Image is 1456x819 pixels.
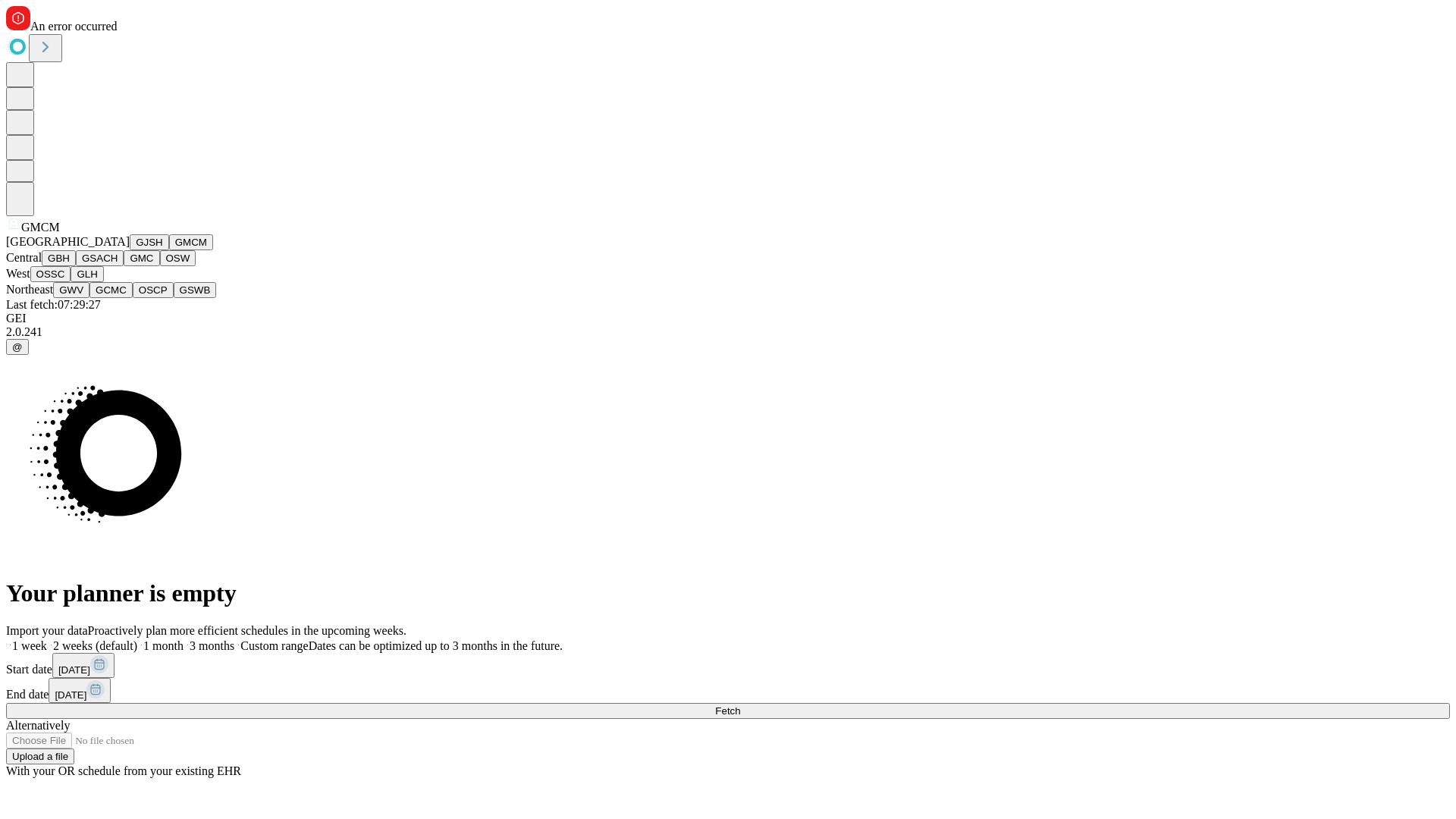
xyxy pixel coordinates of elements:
span: @ [12,341,23,353]
span: Central [6,251,42,264]
span: [GEOGRAPHIC_DATA] [6,235,130,248]
span: 1 week [12,639,47,652]
button: Upload a file [6,748,74,764]
button: GSWB [174,282,217,298]
span: Northeast [6,283,53,296]
span: With your OR schedule from your existing EHR [6,764,241,777]
span: Import your data [6,624,88,637]
span: Last fetch: 07:29:27 [6,298,101,311]
div: 2.0.241 [6,325,1450,339]
span: West [6,267,30,280]
button: GMCM [169,234,213,250]
button: OSSC [30,266,71,282]
button: GJSH [130,234,169,250]
button: GSACH [76,250,124,266]
span: 1 month [143,639,184,652]
button: [DATE] [52,653,115,678]
button: [DATE] [49,678,111,703]
button: GBH [42,250,76,266]
span: Proactively plan more efficient schedules in the upcoming weeks. [88,624,406,637]
button: GLH [71,266,103,282]
button: Fetch [6,703,1450,719]
button: @ [6,339,29,355]
button: GCMC [89,282,133,298]
button: GMC [124,250,159,266]
div: GEI [6,312,1450,325]
button: OSCP [133,282,174,298]
h1: Your planner is empty [6,579,1450,607]
span: An error occurred [30,20,118,33]
span: [DATE] [55,689,86,701]
span: 3 months [190,639,234,652]
span: Custom range [240,639,308,652]
button: GWV [53,282,89,298]
span: [DATE] [58,664,90,676]
span: Fetch [715,705,740,717]
div: End date [6,678,1450,703]
span: Dates can be optimized up to 3 months in the future. [309,639,563,652]
button: OSW [160,250,196,266]
span: 2 weeks (default) [53,639,137,652]
span: Alternatively [6,719,70,732]
div: Start date [6,653,1450,678]
span: GMCM [21,221,60,234]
